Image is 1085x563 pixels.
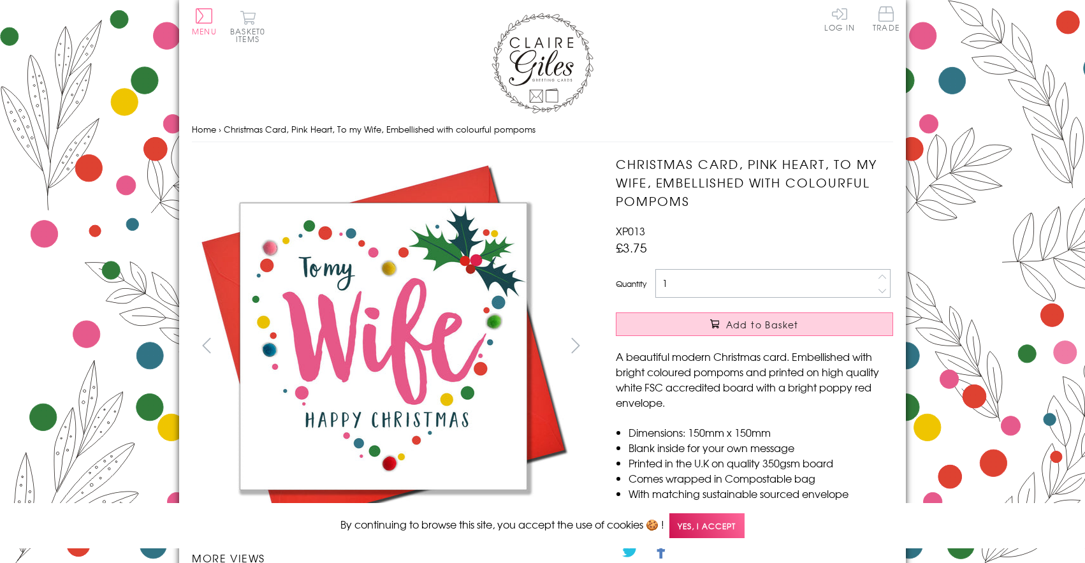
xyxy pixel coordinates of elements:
li: Blank inside for your own message [629,440,893,455]
li: Dimensions: 150mm x 150mm [629,425,893,440]
li: Printed in the U.K on quality 350gsm board [629,455,893,471]
button: Menu [192,8,217,35]
span: Christmas Card, Pink Heart, To my Wife, Embellished with colourful pompoms [224,123,535,135]
span: Trade [873,6,899,31]
button: prev [192,331,221,360]
button: next [562,331,590,360]
img: Christmas Card, Pink Heart, To my Wife, Embellished with colourful pompoms [192,155,574,537]
span: Menu [192,26,217,37]
span: £3.75 [616,238,647,256]
nav: breadcrumbs [192,117,893,143]
a: Log In [824,6,855,31]
img: Claire Giles Greetings Cards [492,13,593,113]
img: Christmas Card, Pink Heart, To my Wife, Embellished with colourful pompoms [590,155,973,537]
a: Trade [873,6,899,34]
li: With matching sustainable sourced envelope [629,486,893,501]
a: Home [192,123,216,135]
span: 0 items [236,26,265,45]
button: Basket0 items [230,10,265,43]
p: A beautiful modern Christmas card. Embellished with bright coloured pompoms and printed on high q... [616,349,893,410]
button: Add to Basket [616,312,893,336]
span: Add to Basket [726,318,799,331]
h1: Christmas Card, Pink Heart, To my Wife, Embellished with colourful pompoms [616,155,893,210]
label: Quantity [616,278,646,289]
span: Yes, I accept [669,513,745,538]
li: Can be sent with Royal Mail standard letter stamps [629,501,893,516]
span: XP013 [616,223,645,238]
span: › [219,123,221,135]
li: Comes wrapped in Compostable bag [629,471,893,486]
